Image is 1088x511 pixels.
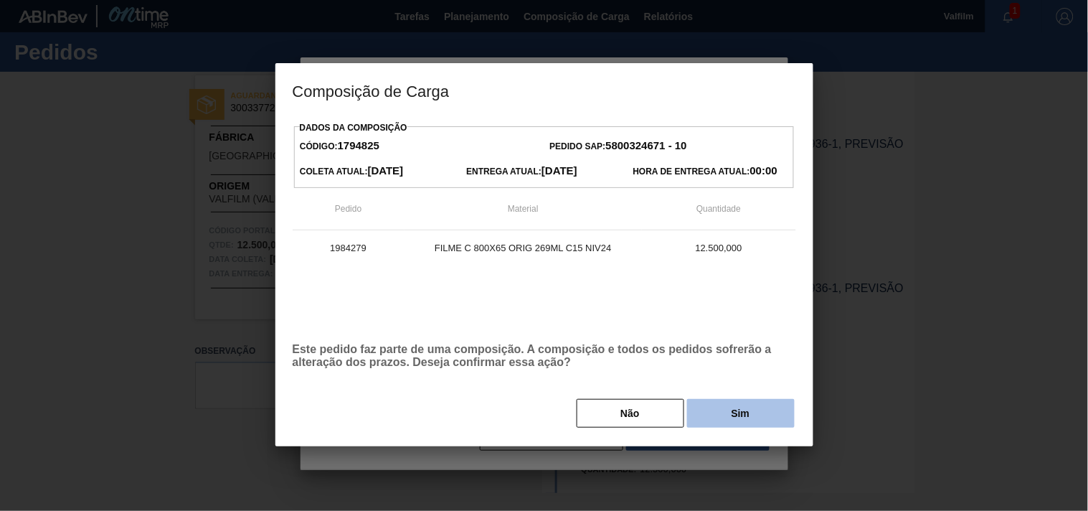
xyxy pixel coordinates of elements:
[687,399,795,428] button: Sim
[300,141,379,151] span: Código:
[466,167,577,177] span: Entrega Atual:
[300,123,407,133] label: Dados da Composição
[550,141,687,151] span: Pedido SAP:
[577,399,684,428] button: Não
[338,139,379,151] strong: 1794825
[368,164,404,177] strong: [DATE]
[642,230,796,266] td: 12.500,000
[300,167,403,177] span: Coleta Atual:
[633,167,777,177] span: Hora de Entrega Atual:
[405,230,642,266] td: FILME C 800X65 ORIG 269ML C15 NIV24
[508,204,539,214] span: Material
[335,204,361,214] span: Pedido
[293,230,405,266] td: 1984279
[696,204,741,214] span: Quantidade
[293,343,796,369] p: Este pedido faz parte de uma composição. A composição e todos os pedidos sofrerão a alteração dos...
[606,139,687,151] strong: 5800324671 - 10
[541,164,577,177] strong: [DATE]
[275,63,813,118] h3: Composição de Carga
[750,164,777,177] strong: 00:00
